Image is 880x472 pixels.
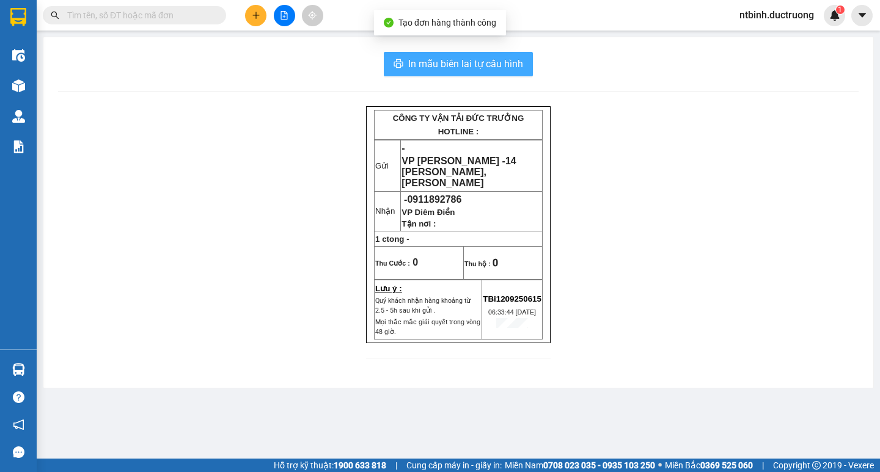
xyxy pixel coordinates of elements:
span: 1 [838,5,842,14]
strong: Thu hộ : [464,260,491,267]
strong: 0708 023 035 - 0935 103 250 [543,460,655,470]
span: VP Diêm Điền [402,208,455,217]
button: printerIn mẫu biên lai tự cấu hình [384,52,533,76]
span: ⚪️ [658,463,662,468]
strong: 0369 525 060 [700,460,753,470]
span: Cung cấp máy in - giấy in: [406,459,502,472]
span: 0 [413,257,418,267]
span: file-add [280,11,288,20]
img: icon-new-feature [829,10,840,21]
span: 14 [PERSON_NAME], [PERSON_NAME] [402,156,516,188]
strong: 1900 633 818 [334,460,386,470]
button: caret-down [851,5,873,26]
span: question-circle [13,391,24,403]
span: 0911892786 [407,194,461,205]
span: Quý khách nhận hàng khoảng từ 2.5 - 5h sau khi gửi . [375,297,471,314]
button: file-add [274,5,295,26]
span: 0 [493,257,498,269]
img: solution-icon [12,140,25,153]
strong: HOTLINE : [438,127,479,136]
span: notification [13,419,24,430]
span: - [402,143,405,153]
span: Nhận [375,206,395,216]
span: Thu Cước : [375,260,410,267]
img: warehouse-icon [12,110,25,123]
span: Tạo đơn hàng thành công [398,18,496,27]
span: copyright [812,461,821,470]
span: | [762,459,764,472]
span: message [13,446,24,458]
span: Mọi thắc mắc giải quyết trong vòng 48 giờ. [375,318,480,336]
span: check-circle [384,18,394,27]
span: plus [252,11,260,20]
span: 06:33:44 [DATE] [488,308,536,316]
span: TBi1209250615 [483,294,541,303]
span: VP [PERSON_NAME] - [402,156,516,188]
span: aim [308,11,317,20]
sup: 1 [836,5,845,14]
strong: Lưu ý : [375,284,402,293]
span: Miền Bắc [665,459,753,472]
span: printer [394,59,403,70]
span: 1 ctong - [375,234,409,244]
button: plus [245,5,266,26]
button: aim [302,5,323,26]
input: Tìm tên, số ĐT hoặc mã đơn [67,9,211,22]
span: Hỗ trợ kỹ thuật: [274,459,386,472]
span: In mẫu biên lai tự cấu hình [408,56,523,71]
img: warehouse-icon [12,79,25,92]
img: logo-vxr [10,8,26,26]
span: search [51,11,59,20]
span: caret-down [857,10,868,21]
span: ntbinh.ductruong [730,7,824,23]
span: - [404,194,461,205]
img: warehouse-icon [12,49,25,62]
span: Gửi [375,161,388,170]
strong: CÔNG TY VẬN TẢI ĐỨC TRƯỞNG [393,114,524,123]
img: warehouse-icon [12,363,25,376]
span: | [395,459,397,472]
span: Tận nơi : [402,219,436,228]
span: Miền Nam [505,459,655,472]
